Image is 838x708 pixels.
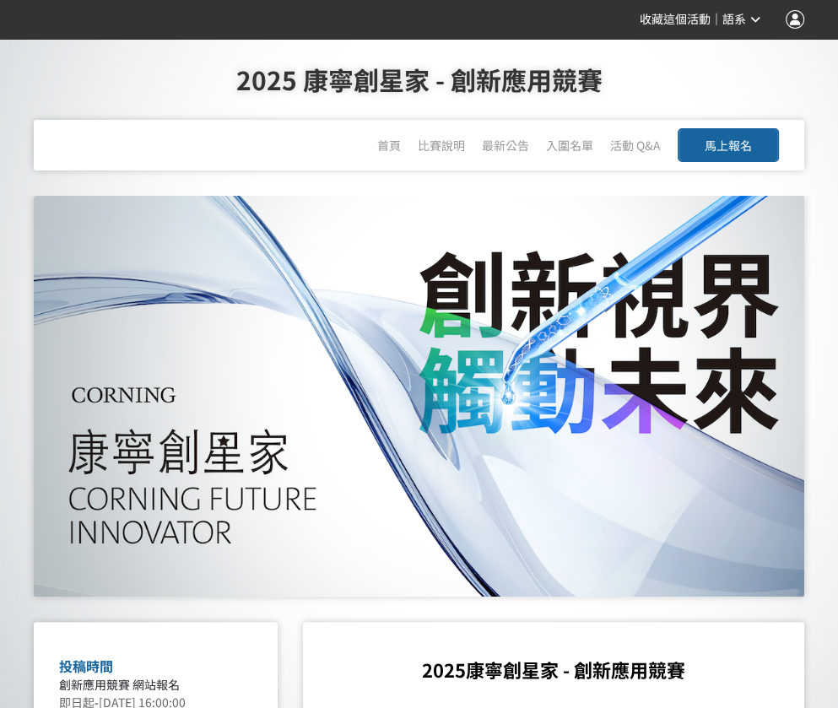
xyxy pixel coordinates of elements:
[722,13,746,26] span: 語系
[422,656,685,683] strong: 2025康寧創星家 - 創新應用競賽
[705,137,752,154] span: 馬上報名
[640,13,711,26] span: 收藏這個活動
[418,137,465,154] a: 比賽說明
[482,137,529,154] a: 最新公告
[610,137,661,154] a: 活動 Q&A
[34,39,804,120] h1: 2025 康寧創星家 - 創新應用競賽
[711,11,722,29] span: ｜
[59,676,180,693] span: 創新應用競賽 網站報名
[59,656,113,676] span: 投稿時間
[546,137,593,154] a: 入圍名單
[377,137,401,154] a: 首頁
[678,128,779,162] button: 馬上報名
